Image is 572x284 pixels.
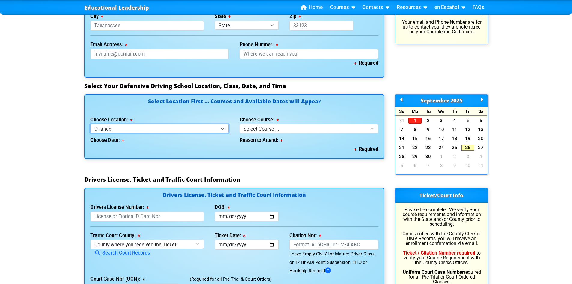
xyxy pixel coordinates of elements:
h4: Select Location First ... Courses and Available Dates will Appear [90,99,378,111]
a: 26 [461,145,474,151]
a: 9 [448,163,461,169]
p: Your email and Phone Number are for us to contact you; they are entered on your Completion Certif... [401,20,482,34]
input: License or Florida ID Card Nbr [90,212,204,221]
a: 8 [408,127,422,133]
label: Choose Date: [90,138,124,143]
label: Choose Course: [240,118,279,122]
label: Reason to Attend: [240,138,283,143]
a: 20 [474,136,488,142]
a: 9 [422,127,435,133]
label: DOB: [215,205,230,210]
h3: Drivers License, Ticket and Traffic Court Information [84,176,488,183]
div: Th [448,107,461,116]
a: Resources [394,3,430,12]
div: Fr [461,107,474,116]
u: not [458,24,465,30]
input: mm/dd/yyyy [215,240,279,250]
a: 5 [395,163,409,169]
div: Tu [422,107,435,116]
a: 15 [408,136,422,142]
a: 19 [461,136,474,142]
label: Choose Location: [90,118,132,122]
label: Drivers License Number: [90,205,149,210]
label: Zip [289,14,301,19]
a: 1 [435,154,448,160]
a: 6 [474,118,488,124]
label: Citation Nbr: [289,233,321,238]
a: en Español [432,3,468,12]
a: Contacts [360,3,392,12]
div: We [435,107,448,116]
a: 1 [408,118,422,124]
a: 3 [435,118,448,124]
a: 5 [461,118,474,124]
a: 27 [474,145,488,151]
label: City [90,14,103,19]
b: Uniform Court Case Number [403,269,464,275]
input: myname@domain.com [90,49,229,59]
a: 11 [474,163,488,169]
a: 6 [408,163,422,169]
a: 4 [448,118,461,124]
a: 18 [448,136,461,142]
input: Tallahassee [90,21,204,31]
b: Required [354,60,378,66]
label: Ticket Date: [215,233,245,238]
a: 7 [422,163,435,169]
a: Search Court Records [90,250,150,256]
h3: Select Your Defensive Driving School Location, Class, Date, and Time [84,82,488,90]
h3: Ticket/Court Info [395,188,488,203]
div: Leave Empty ONLY for Mature Driver Class, or 12 Hr ADI Point Suspension, HTO or Hardship Request [289,250,378,275]
input: Where we can reach you [240,49,378,59]
a: 28 [395,154,409,160]
a: 21 [395,145,409,151]
a: 12 [461,127,474,133]
a: 2 [448,154,461,160]
label: Court Case Nbr (UCN): [90,277,145,282]
a: 2 [422,118,435,124]
span: September [421,97,449,104]
input: Format: A15CHIC or 1234-ABC [289,240,378,250]
span: 2025 [450,97,462,104]
a: 4 [474,154,488,160]
label: Phone Number: [240,42,278,47]
a: 13 [474,127,488,133]
a: 16 [422,136,435,142]
a: 29 [408,154,422,160]
a: Educational Leadership [84,3,149,13]
div: Sa [474,107,488,116]
label: Traffic Court County: [90,233,140,238]
a: 14 [395,136,409,142]
a: 25 [448,145,461,151]
h4: Drivers License, Ticket and Traffic Court Information [90,192,378,199]
a: 3 [461,154,474,160]
a: FAQs [470,3,487,12]
b: Required [354,146,378,152]
a: Home [298,3,325,12]
input: mm/dd/yyyy [215,212,279,221]
a: 8 [435,163,448,169]
a: 10 [435,127,448,133]
div: Su [395,107,409,116]
a: 24 [435,145,448,151]
div: Mo [408,107,422,116]
a: 30 [422,154,435,160]
a: 7 [395,127,409,133]
b: Ticket / Citation Number required [403,250,475,256]
a: 31 [395,118,409,124]
input: 33123 [289,21,353,31]
a: 10 [461,163,474,169]
label: State [215,14,231,19]
a: 22 [408,145,422,151]
label: Email Address: [90,42,127,47]
a: Courses [328,3,358,12]
a: 11 [448,127,461,133]
a: 23 [422,145,435,151]
a: 17 [435,136,448,142]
